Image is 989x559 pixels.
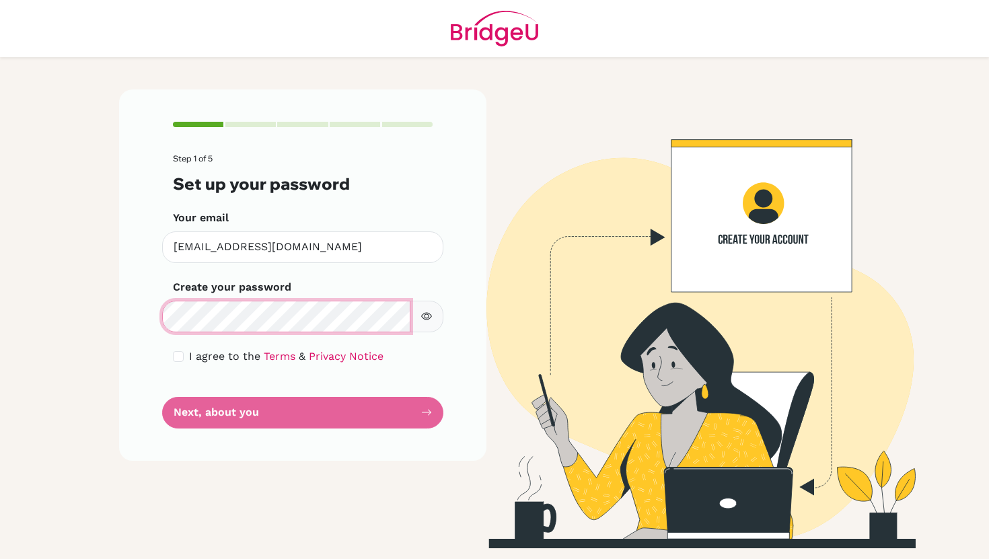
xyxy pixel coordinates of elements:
[173,279,291,295] label: Create your password
[173,210,229,226] label: Your email
[189,350,260,363] span: I agree to the
[162,231,443,263] input: Insert your email*
[309,350,383,363] a: Privacy Notice
[299,350,305,363] span: &
[173,153,213,163] span: Step 1 of 5
[173,174,433,194] h3: Set up your password
[264,350,295,363] a: Terms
